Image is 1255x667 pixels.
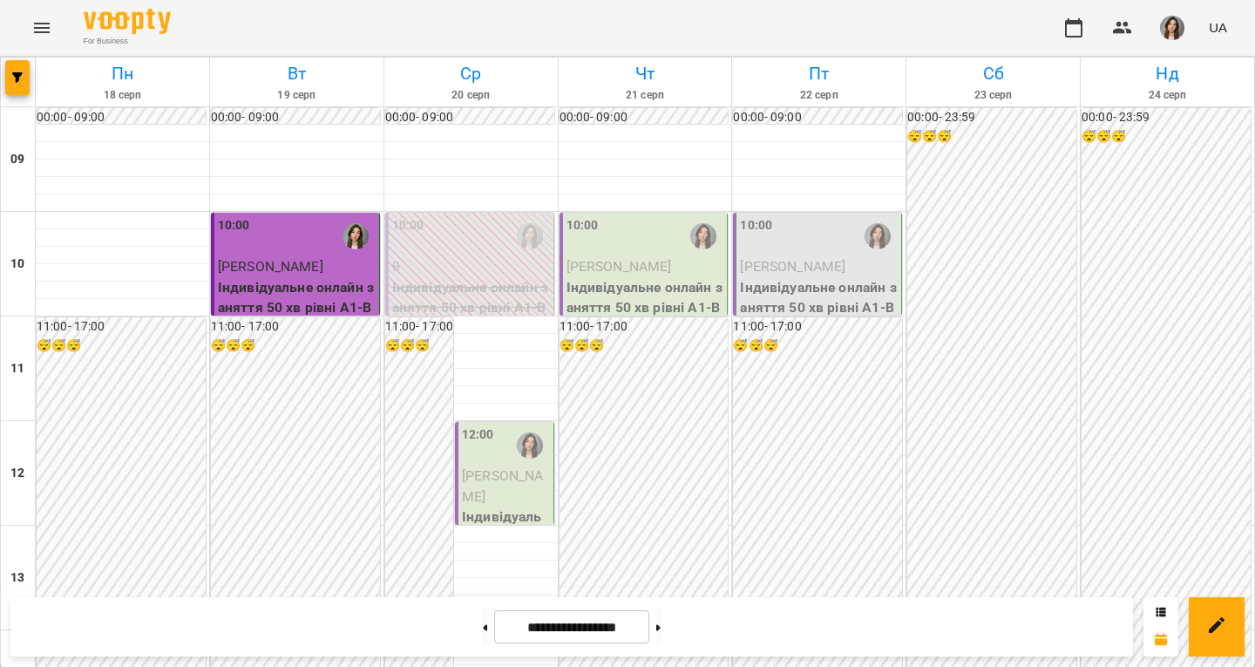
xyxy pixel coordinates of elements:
[10,255,24,274] h6: 10
[38,87,207,104] h6: 18 серп
[907,108,1076,127] h6: 00:00 - 23:59
[385,317,453,337] h6: 11:00 - 17:00
[343,223,369,249] img: Катя
[1160,16,1184,40] img: b4b2e5f79f680e558d085f26e0f4a95b.jpg
[566,216,599,235] label: 10:00
[740,216,772,235] label: 10:00
[735,60,903,87] h6: Пт
[1082,108,1251,127] h6: 00:00 - 23:59
[1202,11,1234,44] button: UA
[10,359,24,378] h6: 11
[740,258,845,275] span: [PERSON_NAME]
[566,258,672,275] span: [PERSON_NAME]
[37,108,206,127] h6: 00:00 - 09:00
[907,127,1076,146] h6: 😴😴😴
[218,277,376,339] p: Індивідуальне онлайн заняття 50 хв рівні А1-В1
[37,337,206,356] h6: 😴😴😴
[84,36,171,47] span: For Business
[865,223,891,249] img: Катя
[37,317,206,337] h6: 11:00 - 17:00
[740,277,898,339] p: Індивідуальне онлайн заняття 50 хв рівні А1-В1
[10,464,24,483] h6: 12
[392,216,424,235] label: 10:00
[517,432,543,459] img: Катя
[211,317,380,337] h6: 11:00 - 17:00
[38,60,207,87] h6: Пн
[735,87,903,104] h6: 22 серп
[733,108,902,127] h6: 00:00 - 09:00
[213,87,381,104] h6: 19 серп
[462,425,494,445] label: 12:00
[21,7,63,49] button: Menu
[462,467,543,505] span: [PERSON_NAME]
[1083,87,1252,104] h6: 24 серп
[213,60,381,87] h6: Вт
[211,337,380,356] h6: 😴😴😴
[1209,18,1227,37] span: UA
[392,256,550,277] p: 0
[517,223,543,249] img: Катя
[1082,127,1251,146] h6: 😴😴😴
[387,87,555,104] h6: 20 серп
[560,317,729,337] h6: 11:00 - 17:00
[385,108,554,127] h6: 00:00 - 09:00
[561,87,729,104] h6: 21 серп
[462,507,550,589] p: Індивідуальне онлайн заняття 50 хв рівні А1-В1
[10,150,24,169] h6: 09
[387,60,555,87] h6: Ср
[909,60,1077,87] h6: Сб
[218,258,323,275] span: [PERSON_NAME]
[385,337,453,356] h6: 😴😴😴
[561,60,729,87] h6: Чт
[84,9,171,34] img: Voopty Logo
[560,108,729,127] h6: 00:00 - 09:00
[560,337,729,356] h6: 😴😴😴
[392,277,550,339] p: Індивідуальне онлайн заняття 50 хв рівні А1-В1 ([PERSON_NAME])
[909,87,1077,104] h6: 23 серп
[733,317,902,337] h6: 11:00 - 17:00
[733,337,902,356] h6: 😴😴😴
[690,223,716,249] img: Катя
[10,568,24,588] h6: 13
[1083,60,1252,87] h6: Нд
[566,277,724,339] p: Індивідуальне онлайн заняття 50 хв рівні А1-В1
[211,108,380,127] h6: 00:00 - 09:00
[218,216,250,235] label: 10:00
